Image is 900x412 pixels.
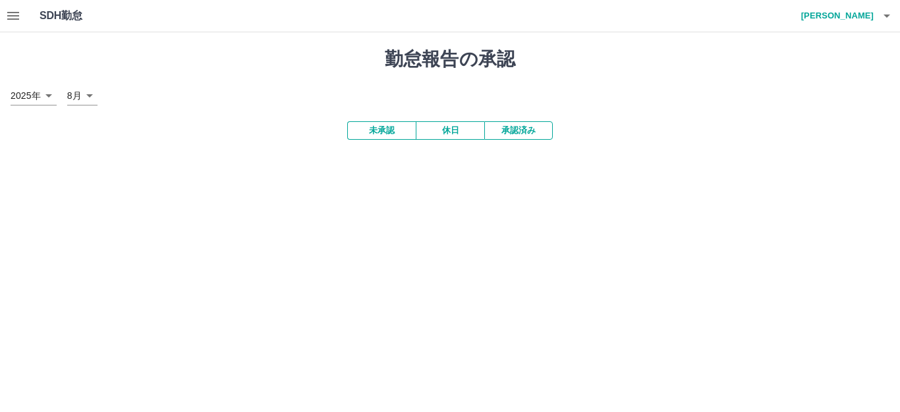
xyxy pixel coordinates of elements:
[11,86,57,105] div: 2025年
[67,86,98,105] div: 8月
[347,121,416,140] button: 未承認
[484,121,553,140] button: 承認済み
[416,121,484,140] button: 休日
[11,48,889,71] h1: 勤怠報告の承認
